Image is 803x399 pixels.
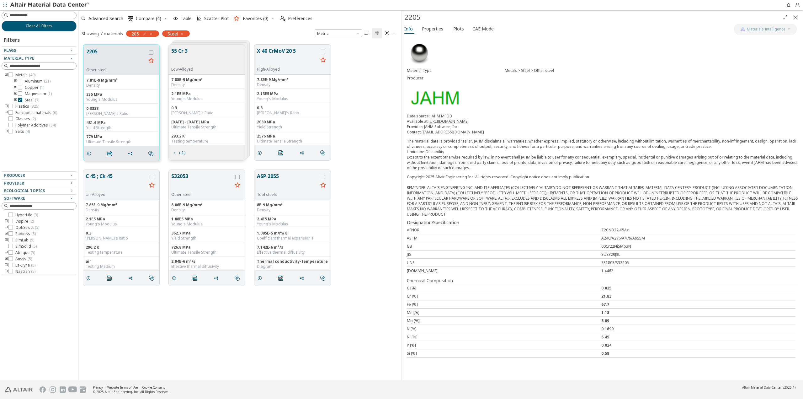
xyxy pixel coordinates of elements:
div: 00Cr22Ni5Mo3N [601,244,796,249]
img: Altair Material Data Center [10,2,90,8]
span: ( 5 ) [31,250,35,255]
i: toogle group [4,238,8,243]
div: Yield Strength [257,125,328,130]
div: 1.13 [601,310,796,315]
i:  [193,276,198,281]
div: 2E5 MPa [86,92,156,97]
div: Yield Strength [86,125,156,130]
button: PDF Download [104,272,117,284]
div: Young's Modulus [171,96,242,101]
span: Plastics [15,104,39,109]
div: © 2025 Altair Engineering, Inc. All Rights Reserved. [93,390,169,394]
span: ( 2 ) [179,151,185,155]
div: 481.6 MPa [86,120,156,125]
span: Polymer Additives [15,123,56,128]
div: Ultimate Tensile Strength [86,139,156,144]
span: Clear All Filters [26,24,52,29]
div: Ultimate Tensile Strength [257,139,328,144]
button: AI CopilotMaterials Intelligence [734,24,797,35]
div: Copyright 2025 Altair Engineering Inc. All rights reserved. Copyright notice does not imply publi... [407,174,798,217]
button: ASP 2055 [257,172,318,192]
button: Similar search [317,147,331,159]
button: PDF Download [275,272,289,284]
span: Materials Intelligence [747,27,785,32]
span: ( 7 ) [35,97,39,103]
div: Chemical Composition [407,278,798,284]
img: Logo - Provider [407,87,462,108]
div: Ultimate Tensile Strength [171,125,242,130]
p: The material data is provided “as is“. JAHM disclaims all warranties, whether express, implied, s... [407,138,798,170]
button: Provider [2,180,77,187]
div: 0.3333 [86,106,156,111]
i: toogle group [4,73,8,78]
div: Density [86,208,157,213]
div: 1.4462 [601,268,796,273]
div: 2.13E5 MPa [257,91,328,96]
button: Producer [2,172,77,179]
span: Aluminum [25,79,51,84]
button: ( 2 ) [169,147,188,159]
span: ( 31 ) [44,78,51,84]
div: Young's Modulus [257,96,328,101]
button: Favorite [147,181,157,191]
div: 2205 [404,12,780,22]
div: Mo [%] [407,318,601,323]
div: [PERSON_NAME]'s Ratio [171,111,242,116]
button: 55 Cr 3 [171,47,193,67]
span: Software [4,196,25,201]
span: ( 3 ) [34,212,38,218]
div: 7.85E-9 Mg/mm³ [257,77,328,82]
button: Full Screen [780,12,790,22]
div: 2.1E5 MPa [171,91,242,96]
span: HyperLife [15,213,38,218]
span: Producer [4,173,25,178]
button: Close [790,12,800,22]
div: 1.085E-5 m/m/K [257,231,328,236]
i:  [385,31,390,36]
button: Similar search [146,147,159,160]
div: 3.09 [601,318,796,323]
div: JIS [407,252,601,257]
div: S31803/S32205 [601,260,796,265]
i:  [235,276,240,281]
div: Thermal conductivity-temperature [257,259,328,264]
div: 293.2 K [171,134,242,139]
span: Table [181,16,192,21]
i: toogle group [4,263,8,268]
div: Un-Alloyed [86,192,147,197]
button: Ecological Topics [2,187,77,195]
span: Glasses [15,116,36,121]
i:  [149,276,154,281]
span: ( 2 ) [29,218,34,224]
span: Compare (4) [136,16,161,21]
button: C 45 ; Ck 45 [86,172,147,192]
span: SimSolid [15,244,37,249]
i:  [107,276,112,281]
button: 2205 [86,48,146,67]
span: Ecological Topics [4,188,45,193]
div: Density [257,82,328,87]
i: toogle group [13,85,18,90]
div: 0.3 [86,231,157,236]
div: Testing temperature [171,139,242,144]
div: Effective thermal diffusivity [171,264,242,269]
div: 0.024 [601,342,796,348]
div: 7.85E-9 Mg/mm³ [171,77,242,82]
span: ( 325 ) [30,104,39,109]
span: ( 5 ) [28,256,32,262]
i:  [278,276,283,281]
span: Flags [4,48,16,53]
div: Testing temperature [86,250,157,255]
img: AI Copilot [740,27,745,32]
div: Density [257,208,328,213]
div: Mn [%] [407,310,601,315]
i:  [278,150,283,155]
span: Steel [25,98,39,103]
button: Similar search [232,272,245,284]
div: 21.83 [601,294,796,299]
div: Filters [2,31,23,46]
div: Young's Modulus [171,222,242,227]
span: ( 5 ) [31,269,35,274]
img: Material Type Image [407,40,432,66]
div: 296.2 K [86,245,157,250]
